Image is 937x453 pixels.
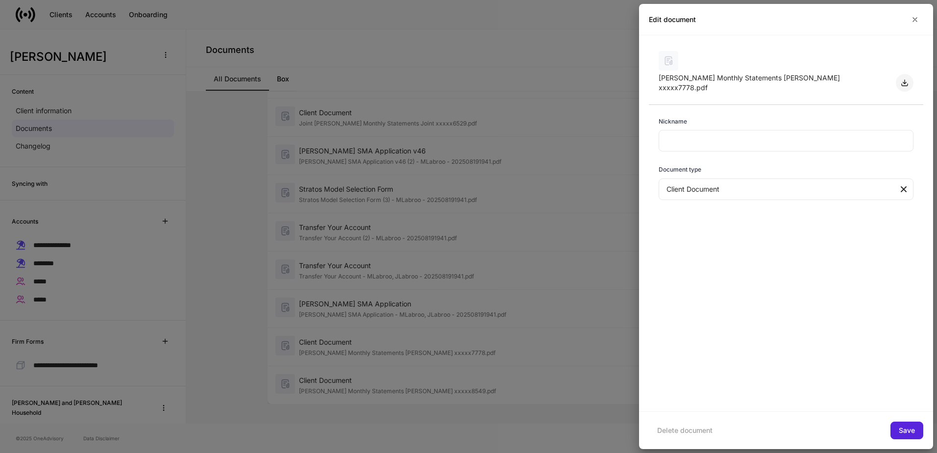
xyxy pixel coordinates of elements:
div: Client Document [659,178,898,200]
h6: Nickname [659,117,687,126]
button: Save [890,422,923,439]
div: Save [899,427,915,434]
div: [PERSON_NAME] Monthly Statements [PERSON_NAME] xxxxx7778.pdf [659,73,888,93]
h6: Document type [659,165,701,174]
img: svg%3e [659,51,678,71]
h2: Edit document [649,15,696,25]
